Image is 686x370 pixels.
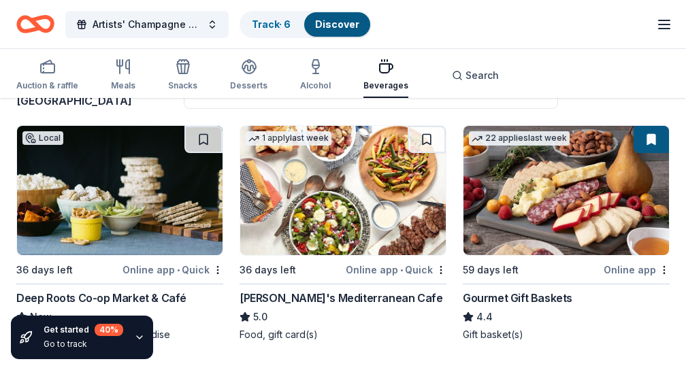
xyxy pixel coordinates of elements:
[65,11,229,38] button: Artists' Champagne Gala for American [MEDICAL_DATA] Society and The Hope Foundation
[111,53,135,98] button: Meals
[111,80,135,91] div: Meals
[363,53,408,98] button: Beverages
[16,125,223,341] a: Image for Deep Roots Co-op Market & CaféLocal36 days leftOnline app•QuickDeep Roots Co-op Market ...
[463,328,670,341] div: Gift basket(s)
[463,262,519,278] div: 59 days left
[315,18,359,30] a: Discover
[246,131,331,146] div: 1 apply last week
[16,80,78,91] div: Auction & raffle
[44,324,123,336] div: Get started
[441,62,510,89] button: Search
[240,11,372,38] button: Track· 6Discover
[240,290,442,306] div: [PERSON_NAME]'s Mediterranean Cafe
[465,67,499,84] span: Search
[22,131,63,145] div: Local
[476,309,493,325] span: 4.4
[253,309,267,325] span: 5.0
[400,265,403,275] span: •
[240,328,446,341] div: Food, gift card(s)
[16,290,186,306] div: Deep Roots Co-op Market & Café
[16,8,54,40] a: Home
[16,262,73,278] div: 36 days left
[44,339,123,350] div: Go to track
[95,324,123,336] div: 40 %
[230,80,267,91] div: Desserts
[177,265,180,275] span: •
[463,126,669,255] img: Image for Gourmet Gift Baskets
[363,80,408,91] div: Beverages
[463,125,670,341] a: Image for Gourmet Gift Baskets22 applieslast week59 days leftOnline appGourmet Gift Baskets4.4Gif...
[122,261,223,278] div: Online app Quick
[240,262,296,278] div: 36 days left
[168,53,197,98] button: Snacks
[300,80,331,91] div: Alcohol
[252,18,291,30] a: Track· 6
[230,53,267,98] button: Desserts
[300,53,331,98] button: Alcohol
[93,16,201,33] span: Artists' Champagne Gala for American [MEDICAL_DATA] Society and The Hope Foundation
[168,80,197,91] div: Snacks
[17,126,223,255] img: Image for Deep Roots Co-op Market & Café
[463,290,572,306] div: Gourmet Gift Baskets
[240,125,446,341] a: Image for Taziki's Mediterranean Cafe1 applylast week36 days leftOnline app•Quick[PERSON_NAME]'s ...
[604,261,670,278] div: Online app
[16,53,78,98] button: Auction & raffle
[240,126,446,255] img: Image for Taziki's Mediterranean Cafe
[469,131,570,146] div: 22 applies last week
[346,261,446,278] div: Online app Quick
